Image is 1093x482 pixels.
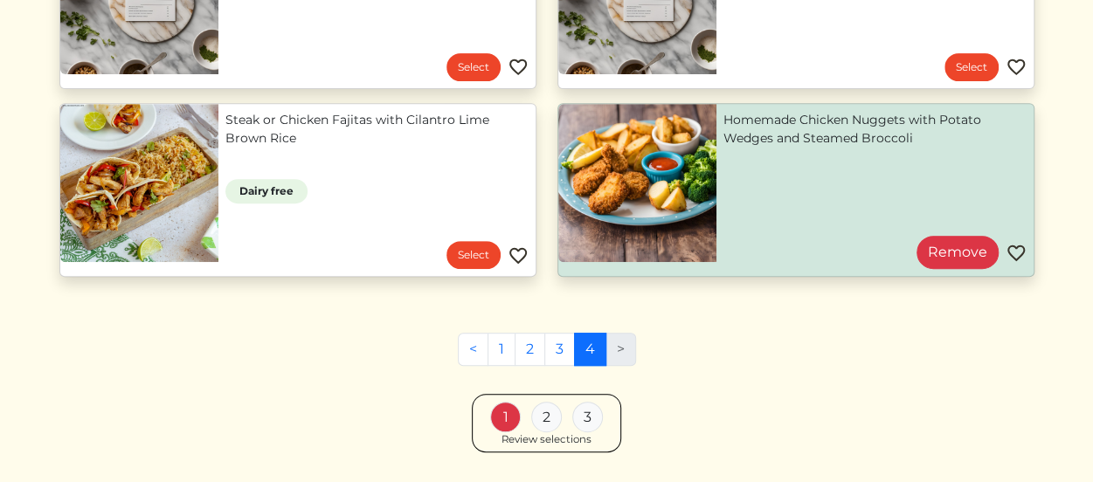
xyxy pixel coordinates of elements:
[508,245,529,266] img: Favorite menu item
[458,333,636,380] nav: Pages
[508,57,529,78] img: Favorite menu item
[446,53,501,81] a: Select
[574,333,606,366] a: 4
[472,394,621,452] a: 1 2 3 Review selections
[531,402,562,432] div: 2
[917,236,999,269] a: Remove
[458,333,488,366] a: Previous
[944,53,999,81] a: Select
[488,333,515,366] a: 1
[515,333,545,366] a: 2
[572,402,603,432] div: 3
[225,111,529,148] a: Steak or Chicken Fajitas with Cilantro Lime Brown Rice
[544,333,575,366] a: 3
[446,241,501,269] a: Select
[1006,57,1027,78] img: Favorite menu item
[502,432,591,448] div: Review selections
[723,111,1027,148] a: Homemade Chicken Nuggets with Potato Wedges and Steamed Broccoli
[490,402,521,432] div: 1
[1006,243,1027,264] img: Favorite menu item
